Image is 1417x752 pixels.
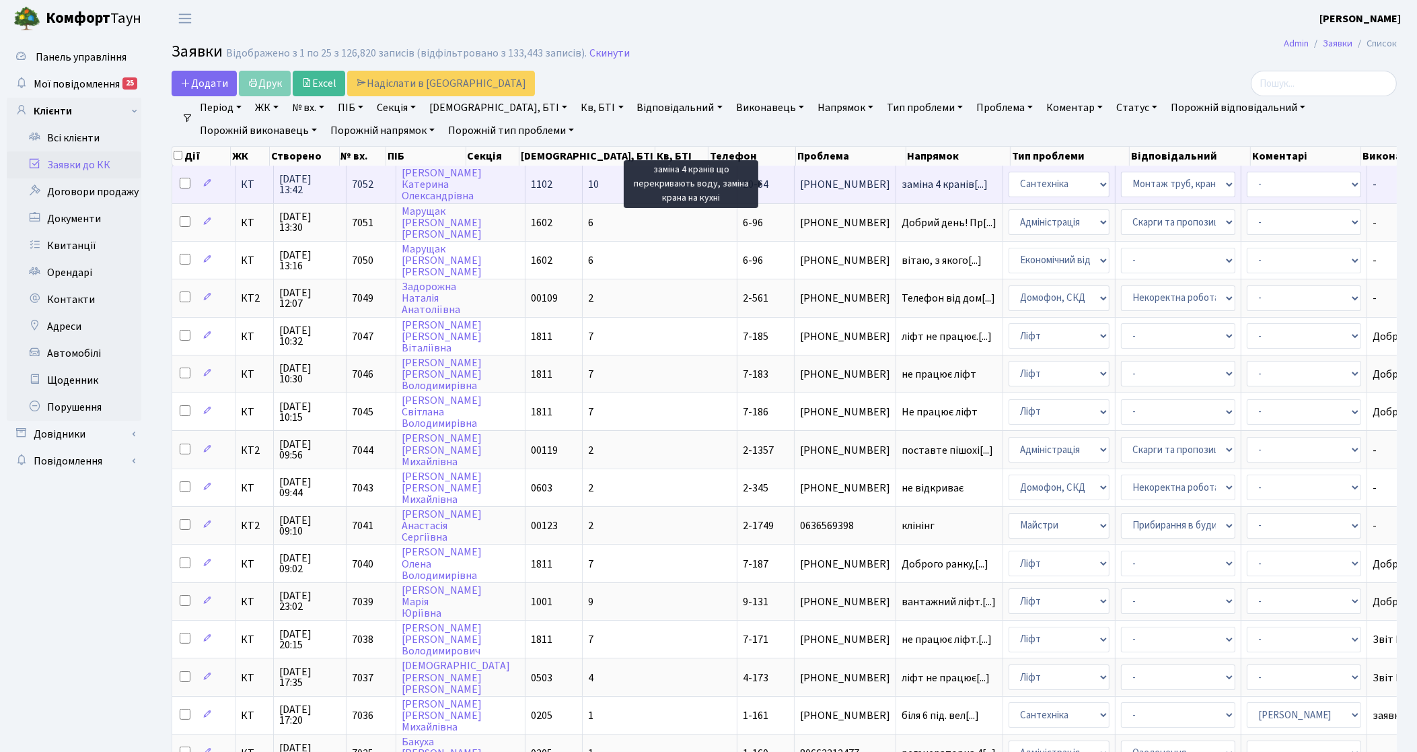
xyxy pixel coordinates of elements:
a: Панель управління [7,44,141,71]
a: [DEMOGRAPHIC_DATA][PERSON_NAME][PERSON_NAME] [402,659,510,697]
span: 7036 [352,708,373,723]
a: Порушення [7,394,141,421]
a: Довідники [7,421,141,448]
span: 2-345 [743,481,768,495]
a: Заявки до КК [7,151,141,178]
th: Створено [270,147,340,166]
span: КТ2 [241,520,268,531]
span: 9-131 [743,594,768,609]
span: 0603 [531,481,552,495]
th: Коментарі [1251,147,1361,166]
span: КТ [241,369,268,380]
a: Клієнти [7,98,141,125]
span: КТ [241,559,268,570]
span: [DATE] 17:20 [279,704,340,726]
a: Секція [371,96,421,119]
button: Переключити навігацію [168,7,202,30]
span: [PHONE_NUMBER] [800,217,890,228]
span: 00123 [531,518,558,533]
span: 0636569398 [800,520,890,531]
a: Документи [7,205,141,232]
span: не працює ліфт.[...] [902,632,992,647]
div: заміна 4 кранів що перекривають воду, заміна крана на кухні [624,160,758,208]
span: біля 6 під. вел[...] [902,708,979,723]
a: Всі клієнти [7,125,141,151]
span: 7 [588,557,593,572]
span: не відкриває [902,483,997,493]
span: 2-1357 [743,443,774,458]
th: Секція [466,147,519,166]
nav: breadcrumb [1264,30,1417,58]
a: Контакти [7,286,141,313]
a: Порожній виконавець [194,119,322,142]
span: 1602 [531,253,552,268]
a: Договори продажу [7,178,141,205]
span: ліфт не працює.[...] [902,329,992,344]
span: 7-183 [743,367,768,382]
span: [DATE] 09:44 [279,477,340,498]
a: Заявки [1323,36,1352,50]
a: Додати [172,71,237,96]
span: Не працює ліфт [902,407,997,417]
a: [PERSON_NAME]МаріяЮріївна [402,583,482,621]
span: 7 [588,329,593,344]
span: 1811 [531,632,552,647]
a: Кв, БТІ [575,96,628,119]
span: 7039 [352,594,373,609]
span: 10 [588,177,599,192]
span: 7041 [352,518,373,533]
a: Автомобілі [7,340,141,367]
span: [PHONE_NUMBER] [800,331,890,342]
a: [PERSON_NAME][PERSON_NAME]Михайлівна [402,697,482,734]
span: [DATE] 10:32 [279,325,340,347]
span: 1811 [531,405,552,419]
th: Напрямок [906,147,1011,166]
span: 7043 [352,481,373,495]
span: Доброго ранку,[...] [902,557,988,572]
span: Заявки [172,40,223,63]
a: Мої повідомлення25 [7,71,141,98]
span: 7-185 [743,329,768,344]
span: КТ [241,179,268,190]
a: Виконавець [731,96,809,119]
a: Відповідальний [632,96,728,119]
span: 1001 [531,594,552,609]
span: 00109 [531,291,558,306]
span: КТ [241,407,268,417]
li: Список [1352,36,1397,51]
th: [DEMOGRAPHIC_DATA], БТІ [519,147,655,166]
span: [DATE] 20:15 [279,629,340,650]
span: 7038 [352,632,373,647]
span: КТ [241,634,268,645]
a: [PERSON_NAME][PERSON_NAME]Михайлівна [402,469,482,507]
span: Телефон від дом[...] [902,291,995,306]
span: 2 [588,518,593,533]
span: Додати [180,76,228,91]
span: 7-171 [743,632,768,647]
a: [PERSON_NAME]ОленаВолодимирівна [402,545,482,583]
span: 7037 [352,671,373,685]
span: [DATE] 13:30 [279,211,340,233]
span: [DATE] 09:56 [279,439,340,460]
span: [PHONE_NUMBER] [800,673,890,683]
a: [PERSON_NAME]СвітланаВолодимирівна [402,393,482,431]
span: [PHONE_NUMBER] [800,710,890,721]
span: [DATE] 23:02 [279,590,340,612]
a: Напрямок [812,96,879,119]
a: [DEMOGRAPHIC_DATA], БТІ [424,96,573,119]
span: 7 [588,405,593,419]
span: 7-187 [743,557,768,572]
span: 1 [588,708,593,723]
a: ЗадорожнаНаталіяАнатоліївна [402,279,460,317]
a: Коментар [1041,96,1108,119]
span: 2-561 [743,291,768,306]
span: 7040 [352,557,373,572]
span: 1-161 [743,708,768,723]
span: 1811 [531,329,552,344]
span: [DATE] 17:35 [279,666,340,688]
span: Мої повідомлення [34,77,120,92]
a: Проблема [971,96,1038,119]
span: 7052 [352,177,373,192]
span: [DATE] 12:07 [279,287,340,309]
a: Статус [1111,96,1163,119]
